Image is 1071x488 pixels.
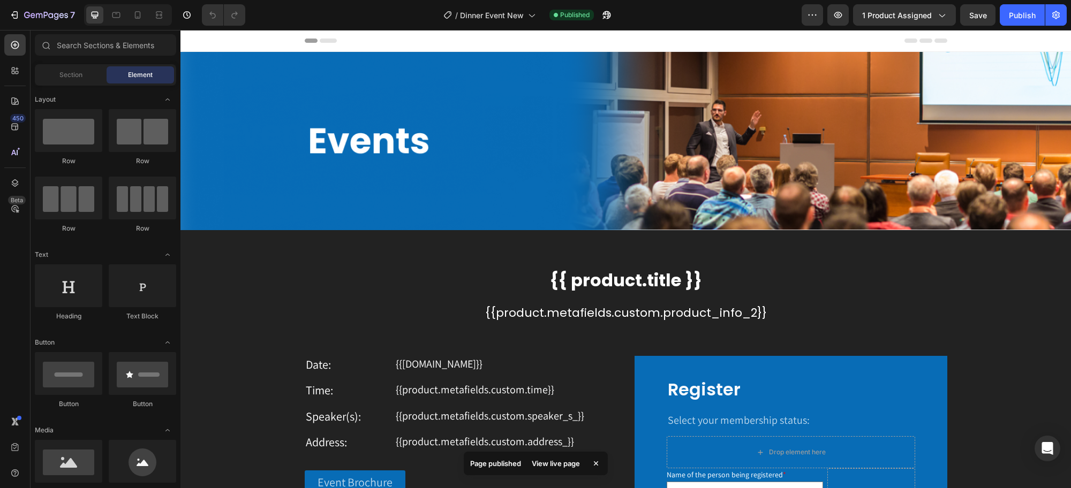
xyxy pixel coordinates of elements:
span: Text [35,250,48,260]
p: 7 [70,9,75,21]
div: Drop element here [589,418,645,426]
div: Text Block [109,311,176,321]
span: Media [35,425,54,435]
a: Event Brochure [124,440,225,464]
div: Button [35,399,102,409]
div: Open Intercom Messenger [1035,436,1060,461]
span: Element [128,70,153,80]
div: {{product.metafields.custom.speaker_s_}} [215,378,437,394]
div: {{product.metafields.custom.time}} [215,352,437,368]
span: Toggle open [159,334,176,351]
div: Row [109,224,176,233]
iframe: Design area [180,30,1071,488]
span: Section [59,70,82,80]
div: Heading [35,311,102,321]
button: 1 product assigned [853,4,956,26]
span: Toggle open [159,422,176,439]
div: Row [35,156,102,166]
div: Event Brochure [137,445,212,460]
label: Name of the person being registered [486,440,606,449]
button: Save [960,4,995,26]
div: Time: [124,352,198,369]
div: {{[DOMAIN_NAME]}} [215,326,437,342]
span: Layout [35,95,56,104]
span: Toggle open [159,246,176,263]
div: Button [109,399,176,409]
div: Undo/Redo [202,4,245,26]
span: Save [969,11,987,20]
div: Publish [1009,10,1036,21]
div: Select your membership status: [486,382,735,398]
div: {{product.metafields.custom.address_}} [215,403,437,420]
span: / [455,10,458,21]
input: Search Sections & Elements [35,34,176,56]
div: Row [109,156,176,166]
span: Button [35,338,55,347]
p: Page published [470,458,521,469]
span: 1 product assigned [862,10,932,21]
div: Row [35,224,102,233]
div: Address: [124,403,198,421]
div: 450 [10,114,26,123]
div: Beta [8,196,26,204]
button: 7 [4,4,80,26]
div: Speaker(s): [124,378,198,395]
span: Toggle open [159,91,176,108]
span: Dinner Event New [460,10,524,21]
span: Published [560,10,590,20]
div: Register [486,347,735,372]
button: Publish [1000,4,1045,26]
div: View live page [525,456,586,471]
